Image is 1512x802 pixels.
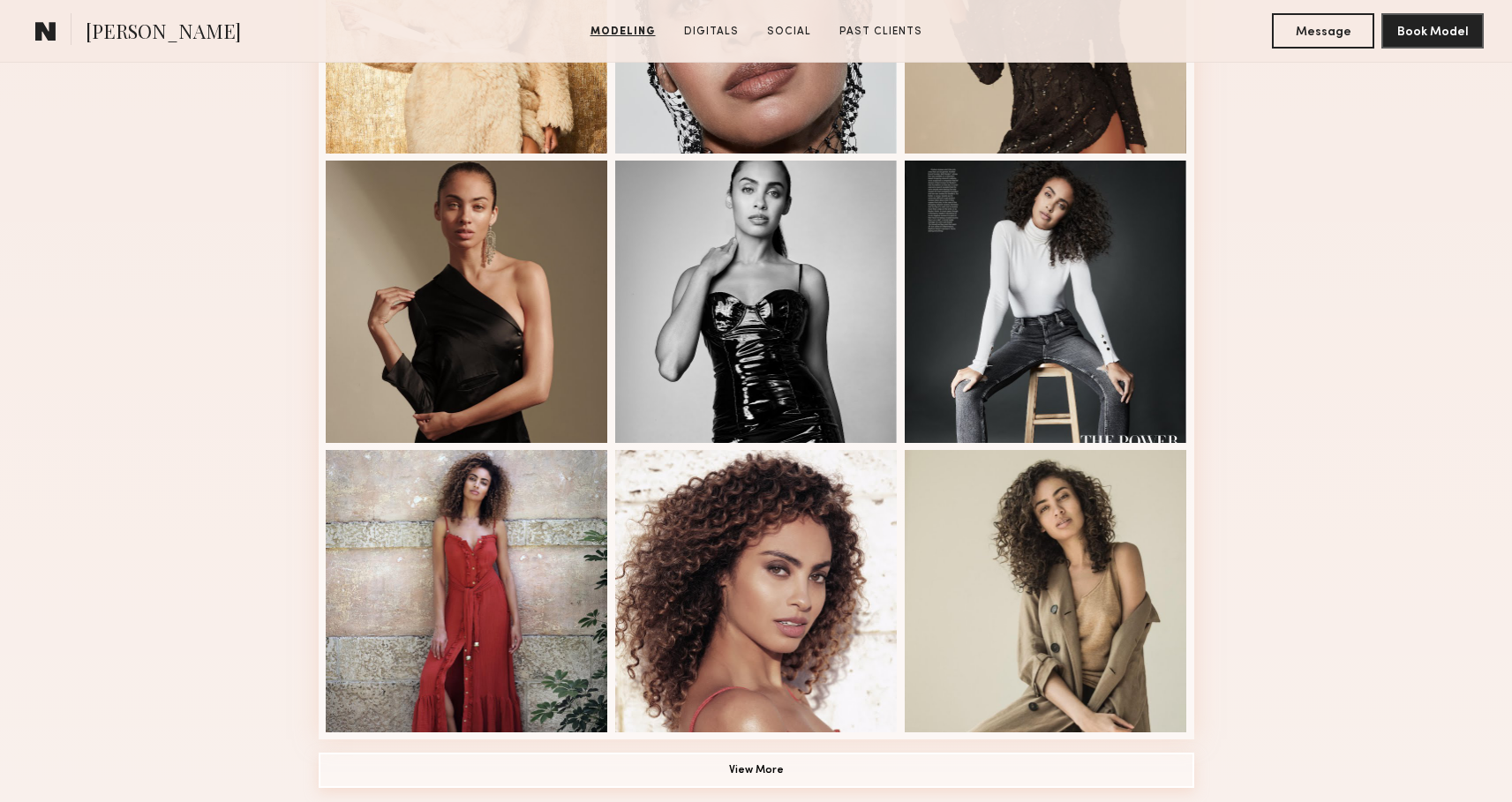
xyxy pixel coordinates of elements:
[583,24,663,40] a: Modeling
[760,24,818,40] a: Social
[677,24,746,40] a: Digitals
[1381,13,1484,49] button: Book Model
[832,24,929,40] a: Past Clients
[1381,23,1484,38] a: Book Model
[1272,13,1374,49] button: Message
[319,753,1194,788] button: View More
[86,18,241,49] span: [PERSON_NAME]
